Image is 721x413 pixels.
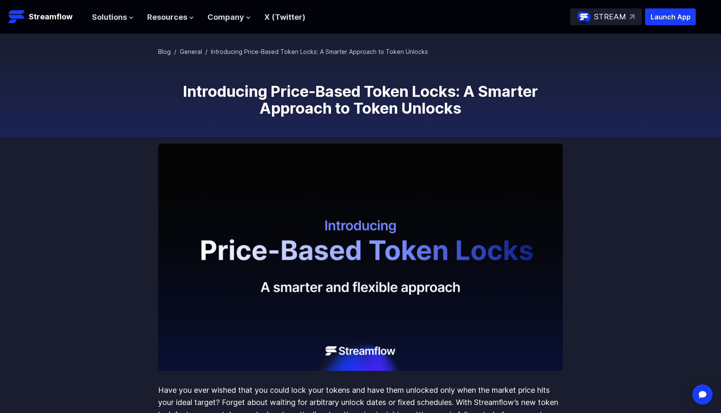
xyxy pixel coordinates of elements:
a: Blog [158,48,171,55]
img: Streamflow Logo [8,8,25,25]
a: Streamflow [8,8,83,25]
a: X (Twitter) [264,13,305,21]
span: / [205,48,207,55]
button: Launch App [645,8,696,25]
img: Introducing Price-Based Token Locks: A Smarter Approach to Token Unlocks [158,144,563,371]
span: Solutions [92,11,127,24]
p: STREAM [594,11,626,23]
p: Streamflow [29,11,73,23]
span: Introducing Price-Based Token Locks: A Smarter Approach to Token Unlocks [211,48,428,55]
span: / [174,48,176,55]
h1: Introducing Price-Based Token Locks: A Smarter Approach to Token Unlocks [158,83,563,117]
img: top-right-arrow.svg [630,14,635,19]
button: Solutions [92,11,134,24]
div: Open Intercom Messenger [692,384,713,405]
a: General [180,48,202,55]
img: streamflow-logo-circle.png [577,10,591,24]
button: Company [207,11,251,24]
span: Resources [147,11,187,24]
button: Resources [147,11,194,24]
span: Company [207,11,244,24]
a: STREAM [570,8,642,25]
